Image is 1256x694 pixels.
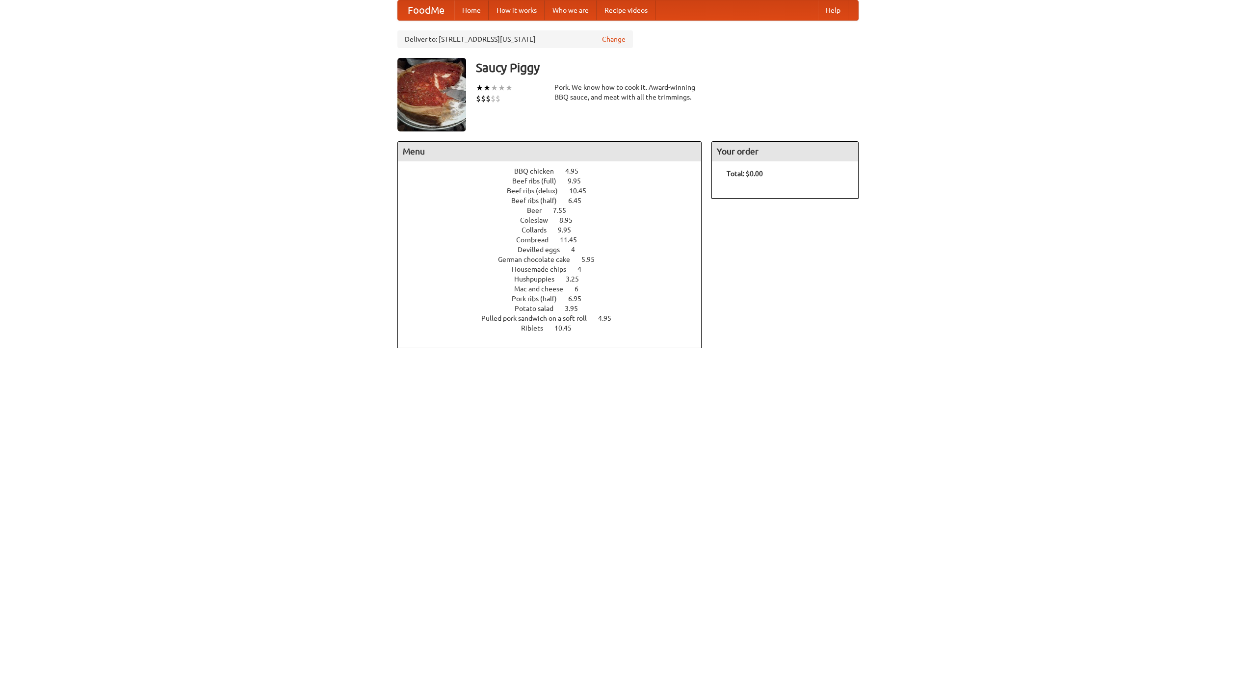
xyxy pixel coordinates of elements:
span: 10.45 [569,187,596,195]
li: $ [486,93,491,104]
span: Devilled eggs [518,246,570,254]
a: Mac and cheese 6 [514,285,597,293]
a: How it works [489,0,545,20]
li: ★ [483,82,491,93]
span: Potato salad [515,305,563,312]
li: $ [491,93,496,104]
h3: Saucy Piggy [476,58,859,77]
span: Housemade chips [512,265,576,273]
div: Deliver to: [STREET_ADDRESS][US_STATE] [397,30,633,48]
h4: Your order [712,142,858,161]
span: Mac and cheese [514,285,573,293]
h4: Menu [398,142,701,161]
a: Housemade chips 4 [512,265,600,273]
span: Beef ribs (half) [511,197,567,205]
span: 4.95 [565,167,588,175]
li: ★ [505,82,513,93]
a: Pulled pork sandwich on a soft roll 4.95 [481,314,629,322]
span: 6.95 [568,295,591,303]
span: Pulled pork sandwich on a soft roll [481,314,597,322]
li: $ [481,93,486,104]
span: Beef ribs (delux) [507,187,568,195]
a: Beef ribs (half) 6.45 [511,197,600,205]
li: ★ [491,82,498,93]
a: Hushpuppies 3.25 [514,275,597,283]
span: 11.45 [560,236,587,244]
a: Coleslaw 8.95 [520,216,591,224]
a: Change [602,34,626,44]
span: 7.55 [553,206,576,214]
a: Collards 9.95 [522,226,589,234]
li: $ [476,93,481,104]
span: Coleslaw [520,216,558,224]
span: Collards [522,226,556,234]
a: Devilled eggs 4 [518,246,593,254]
img: angular.jpg [397,58,466,131]
a: Recipe videos [597,0,655,20]
a: Beef ribs (delux) 10.45 [507,187,604,195]
a: FoodMe [398,0,454,20]
span: 6 [575,285,588,293]
a: Beef ribs (full) 9.95 [512,177,599,185]
a: Beer 7.55 [527,206,584,214]
span: 4.95 [598,314,621,322]
li: ★ [476,82,483,93]
span: 10.45 [554,324,581,332]
span: 6.45 [568,197,591,205]
span: Riblets [521,324,553,332]
a: Cornbread 11.45 [516,236,595,244]
li: ★ [498,82,505,93]
span: Pork ribs (half) [512,295,567,303]
span: 8.95 [559,216,582,224]
a: Pork ribs (half) 6.95 [512,295,600,303]
a: Riblets 10.45 [521,324,590,332]
span: 4 [571,246,585,254]
a: Help [818,0,848,20]
span: 3.25 [566,275,589,283]
a: Potato salad 3.95 [515,305,596,312]
a: BBQ chicken 4.95 [514,167,597,175]
b: Total: $0.00 [727,170,763,178]
span: Cornbread [516,236,558,244]
div: Pork. We know how to cook it. Award-winning BBQ sauce, and meat with all the trimmings. [554,82,702,102]
span: Beer [527,206,551,214]
span: BBQ chicken [514,167,564,175]
a: Home [454,0,489,20]
a: Who we are [545,0,597,20]
span: 5.95 [581,256,604,263]
span: Beef ribs (full) [512,177,566,185]
a: German chocolate cake 5.95 [498,256,613,263]
span: 3.95 [565,305,588,312]
span: 9.95 [568,177,591,185]
li: $ [496,93,500,104]
span: Hushpuppies [514,275,564,283]
span: 9.95 [558,226,581,234]
span: 4 [577,265,591,273]
span: German chocolate cake [498,256,580,263]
